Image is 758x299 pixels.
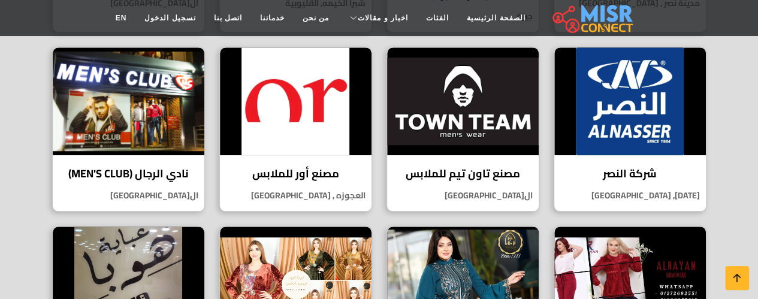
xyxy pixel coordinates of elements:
[552,3,633,33] img: main.misr_connect
[229,167,363,180] h4: مصنع أور للملابس
[563,167,697,180] h4: شركة النصر
[135,7,204,29] a: تسجيل الدخول
[338,7,417,29] a: اخبار و مقالات
[379,47,546,212] a: مصنع تاون تيم للملابس مصنع تاون تيم للملابس ال[GEOGRAPHIC_DATA]
[62,167,195,180] h4: نادي الرجال (MEN'S CLUB)
[546,47,714,212] a: شركة النصر شركة النصر [DATE], [GEOGRAPHIC_DATA]
[45,47,212,212] a: نادي الرجال (MEN'S CLUB) نادي الرجال (MEN'S CLUB) ال[GEOGRAPHIC_DATA]
[458,7,534,29] a: الصفحة الرئيسية
[294,7,338,29] a: من نحن
[554,189,706,202] p: [DATE], [GEOGRAPHIC_DATA]
[251,7,294,29] a: خدماتنا
[358,13,408,23] span: اخبار و مقالات
[387,189,539,202] p: ال[GEOGRAPHIC_DATA]
[396,167,530,180] h4: مصنع تاون تيم للملابس
[220,47,372,155] img: مصنع أور للملابس
[417,7,458,29] a: الفئات
[107,7,136,29] a: EN
[205,7,251,29] a: اتصل بنا
[53,189,204,202] p: ال[GEOGRAPHIC_DATA]
[212,47,379,212] a: مصنع أور للملابس مصنع أور للملابس العجوزه , [GEOGRAPHIC_DATA]
[554,47,706,155] img: شركة النصر
[387,47,539,155] img: مصنع تاون تيم للملابس
[220,189,372,202] p: العجوزه , [GEOGRAPHIC_DATA]
[53,47,204,155] img: نادي الرجال (MEN'S CLUB)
